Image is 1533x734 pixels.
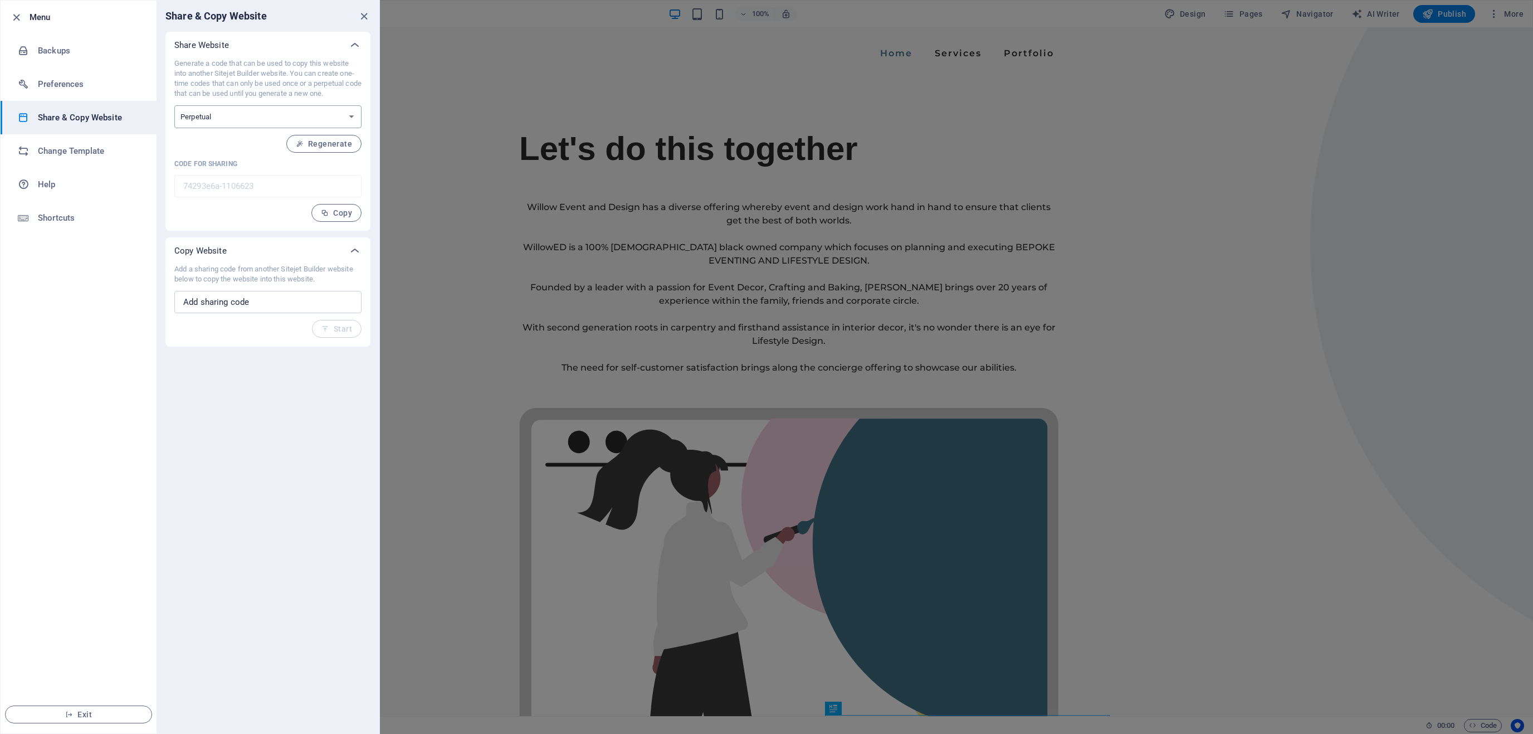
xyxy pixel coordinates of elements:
button: close [357,9,370,23]
h6: Change Template [38,144,141,158]
h6: Backups [38,44,141,57]
div: Copy Website [165,237,370,264]
h6: Share & Copy Website [38,111,141,124]
p: Add a sharing code from another Sitejet Builder website below to copy the website into this website. [174,264,362,284]
span: Copy [321,208,352,217]
span: Exit [14,710,143,719]
span: Regenerate [296,139,352,148]
button: Regenerate [286,135,362,153]
p: Copy Website [174,245,227,256]
p: Share Website [174,40,229,51]
h6: Menu [30,11,148,24]
a: Help [1,168,157,201]
p: Code for sharing [174,159,362,168]
button: Exit [5,706,152,723]
div: Share Website [165,32,370,59]
h6: Share & Copy Website [165,9,267,23]
p: Generate a code that can be used to copy this website into another Sitejet Builder website. You c... [174,59,362,99]
h6: Help [38,178,141,191]
h6: Preferences [38,77,141,91]
h6: Shortcuts [38,211,141,225]
input: Add sharing code [174,291,362,313]
button: Copy [311,204,362,222]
